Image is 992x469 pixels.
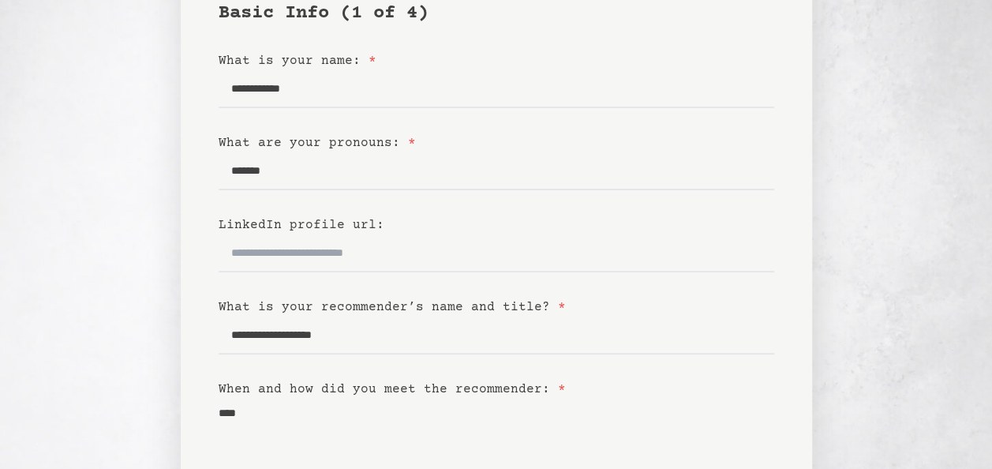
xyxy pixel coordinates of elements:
label: What is your name: [219,54,376,68]
label: What is your recommender’s name and title? [219,300,566,314]
label: When and how did you meet the recommender: [219,382,566,396]
label: LinkedIn profile url: [219,218,384,232]
label: What are your pronouns: [219,136,416,150]
h1: Basic Info (1 of 4) [219,1,774,26]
